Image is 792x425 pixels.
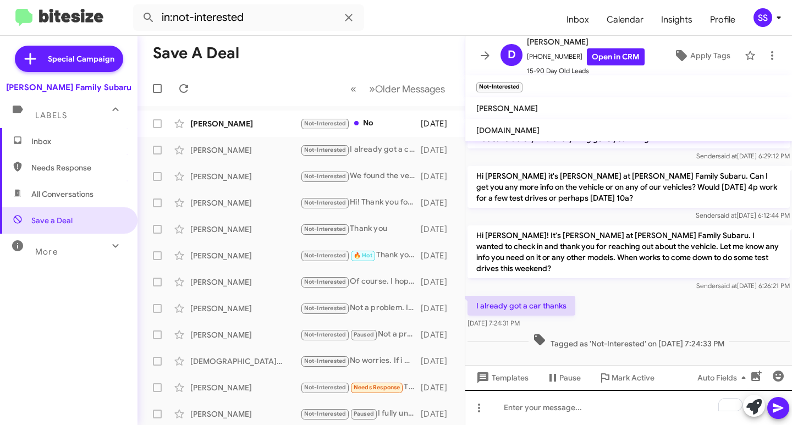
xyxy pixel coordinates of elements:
[190,145,300,156] div: [PERSON_NAME]
[559,368,581,388] span: Pause
[190,224,300,235] div: [PERSON_NAME]
[465,390,792,425] div: To enrich screen reader interactions, please activate Accessibility in Grammarly extension settings
[344,78,363,100] button: Previous
[696,152,790,160] span: Sender [DATE] 6:29:12 PM
[468,225,790,278] p: Hi [PERSON_NAME]! It's [PERSON_NAME] at [PERSON_NAME] Family Subaru. I wanted to check in and tha...
[421,250,456,261] div: [DATE]
[652,4,701,36] a: Insights
[304,384,346,391] span: Not-Interested
[300,302,421,314] div: Not a problem. If i may ask what did you end up purchasing?
[31,162,125,173] span: Needs Response
[537,368,590,388] button: Pause
[354,384,400,391] span: Needs Response
[344,78,452,100] nav: Page navigation example
[300,196,421,209] div: Hi! Thank you for reaching out but I'm back in [US_STATE]. I live here now. I'm about an hour and...
[468,296,575,316] p: I already got a car thanks
[558,4,598,36] a: Inbox
[476,82,522,92] small: Not-Interested
[300,249,421,262] div: Thank you.
[304,120,346,127] span: Not-Interested
[190,118,300,129] div: [PERSON_NAME]
[718,282,737,290] span: said at
[300,381,421,394] div: Thank you and will do!
[362,78,452,100] button: Next
[304,146,346,153] span: Not-Interested
[717,211,736,219] span: said at
[421,356,456,367] div: [DATE]
[300,143,421,156] div: I already got a car thanks
[689,368,759,388] button: Auto Fields
[690,46,730,65] span: Apply Tags
[354,252,372,259] span: 🔥 Hot
[304,305,346,312] span: Not-Interested
[664,46,739,65] button: Apply Tags
[190,329,300,340] div: [PERSON_NAME]
[300,275,421,288] div: Of course. I hope you have a great rest of your day!
[696,211,790,219] span: Sender [DATE] 6:12:44 PM
[421,409,456,420] div: [DATE]
[508,46,516,64] span: D
[300,355,421,367] div: No worries. If i may ask why are you not in the market anymore?
[587,48,645,65] a: Open in CRM
[375,83,445,95] span: Older Messages
[421,329,456,340] div: [DATE]
[190,409,300,420] div: [PERSON_NAME]
[598,4,652,36] span: Calendar
[612,368,654,388] span: Mark Active
[190,250,300,261] div: [PERSON_NAME]
[354,331,374,338] span: Paused
[476,103,538,113] span: [PERSON_NAME]
[304,410,346,417] span: Not-Interested
[701,4,744,36] a: Profile
[421,145,456,156] div: [DATE]
[529,333,729,349] span: Tagged as 'Not-Interested' on [DATE] 7:24:33 PM
[476,125,540,135] span: [DOMAIN_NAME]
[527,35,645,48] span: [PERSON_NAME]
[744,8,780,27] button: SS
[421,382,456,393] div: [DATE]
[718,152,737,160] span: said at
[354,410,374,417] span: Paused
[190,197,300,208] div: [PERSON_NAME]
[153,45,239,62] h1: Save a Deal
[300,407,421,420] div: I fully understand. Keep me updated if we can do anything to help you in case you change your min...
[304,331,346,338] span: Not-Interested
[421,171,456,182] div: [DATE]
[369,82,375,96] span: »
[35,247,58,257] span: More
[527,65,645,76] span: 15-90 Day Old Leads
[468,319,520,327] span: [DATE] 7:24:31 PM
[6,82,131,93] div: [PERSON_NAME] Family Subaru
[304,252,346,259] span: Not-Interested
[300,328,421,341] div: Not a problem. We have many New and pre-owned that are super low-priced. If you are ever interest...
[474,368,529,388] span: Templates
[190,171,300,182] div: [PERSON_NAME]
[304,173,346,180] span: Not-Interested
[468,166,790,208] p: Hi [PERSON_NAME] it's [PERSON_NAME] at [PERSON_NAME] Family Subaru. Can I get you any more info o...
[304,357,346,365] span: Not-Interested
[304,199,346,206] span: Not-Interested
[300,117,421,130] div: No
[754,8,772,27] div: SS
[190,356,300,367] div: [DEMOGRAPHIC_DATA][PERSON_NAME]
[421,224,456,235] div: [DATE]
[133,4,364,31] input: Search
[31,215,73,226] span: Save a Deal
[696,282,790,290] span: Sender [DATE] 6:26:21 PM
[421,303,456,314] div: [DATE]
[527,48,645,65] span: [PHONE_NUMBER]
[35,111,67,120] span: Labels
[190,303,300,314] div: [PERSON_NAME]
[304,278,346,285] span: Not-Interested
[15,46,123,72] a: Special Campaign
[421,118,456,129] div: [DATE]
[697,368,750,388] span: Auto Fields
[590,368,663,388] button: Mark Active
[421,277,456,288] div: [DATE]
[48,53,114,64] span: Special Campaign
[190,277,300,288] div: [PERSON_NAME]
[350,82,356,96] span: «
[421,197,456,208] div: [DATE]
